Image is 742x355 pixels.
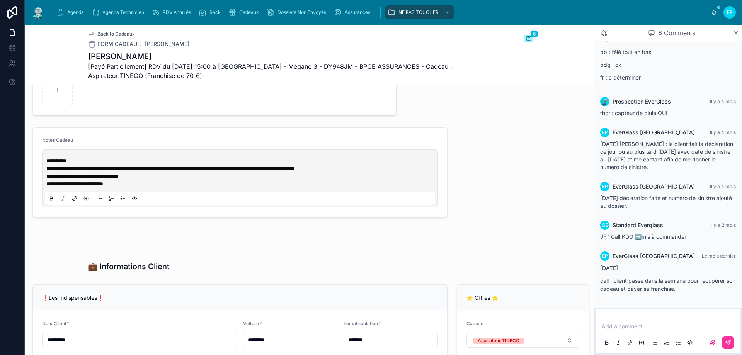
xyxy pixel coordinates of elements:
a: Dossiers Non Envoyés [264,5,332,19]
span: [Payé Partiellement] RDV du [DATE] 15:00 à [GEOGRAPHIC_DATA] - Mégane 3 - DY948JM - BPCE ASSURANC... [88,62,475,80]
p: pb : félé tout en bas [600,48,736,56]
div: scrollable content [51,4,711,21]
a: NE PAS TOUCHER [385,5,454,19]
p: fr : a déterminer [600,73,736,82]
span: Cadeaux [239,9,259,15]
span: Prospection EverGlass [613,98,671,105]
span: Back to Cadeaux [97,31,135,37]
span: EP [727,9,733,15]
a: RDV Annulés [150,5,196,19]
span: Il y a 4 mois [710,183,736,189]
span: ❗Les Indispensables❗ [42,294,104,301]
a: [PERSON_NAME] [145,40,189,48]
span: Il y a 2 mois [710,222,736,228]
span: Immatriculation [344,321,378,326]
span: EP [602,129,608,136]
img: App logo [31,6,45,19]
span: 6 Comments [658,28,695,37]
span: JF : Call KDO ➡️mis à commander [600,233,686,240]
div: Aspirateur TINECO [478,338,519,344]
span: Standard Everglass [613,221,663,229]
span: EverGlass [GEOGRAPHIC_DATA] [613,252,695,260]
span: [DATE] déclaration faite et numero de sinistre ajouté au dossier. [600,195,732,209]
span: SE [602,222,608,228]
span: Le mois dernier [702,253,736,259]
a: Rack [196,5,226,19]
a: Back to Cadeaux [88,31,135,37]
span: EverGlass [GEOGRAPHIC_DATA] [613,183,695,190]
a: Cadeaux [226,5,264,19]
span: Assurances [345,9,370,15]
span: Cadeau [466,321,483,326]
h1: [PERSON_NAME] [88,51,475,62]
button: 6 [524,35,533,44]
p: [DATE] [600,264,736,272]
span: EP [602,253,608,259]
h1: 💼 Informations Client [88,261,170,272]
span: Agenda [67,9,84,15]
button: Select Button [466,333,579,348]
span: Notes Cadeau [42,137,73,143]
span: ⭐ Offres ⭐ [466,294,498,301]
p: call : client passe dans la semiane pour récupérer son cadeau et payer sa franchise. [600,277,736,293]
span: Dossiers Non Envoyés [277,9,326,15]
span: thor : capteur de pluie OUI [600,110,667,116]
p: bdg : ok [600,61,736,69]
span: Voiture [243,321,259,326]
span: NE PAS TOUCHER [398,9,439,15]
span: FORM CADEAU [97,40,137,48]
span: Il y a 4 mois [710,99,736,104]
span: Il y a 4 mois [710,129,736,135]
span: Nom Client [42,321,66,326]
a: FORM CADEAU [88,40,137,48]
a: Assurances [332,5,376,19]
span: RDV Annulés [163,9,191,15]
span: Rack [209,9,221,15]
a: Agenda [54,5,89,19]
a: Agenda Technicien [89,5,150,19]
span: [DATE] [PERSON_NAME] : la client fait la déclaration ce jour ou au plus tard [DATE] avec date de ... [600,141,733,170]
span: EP [602,183,608,190]
span: EverGlass [GEOGRAPHIC_DATA] [613,129,695,136]
span: 6 [530,30,538,38]
span: Agenda Technicien [102,9,144,15]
